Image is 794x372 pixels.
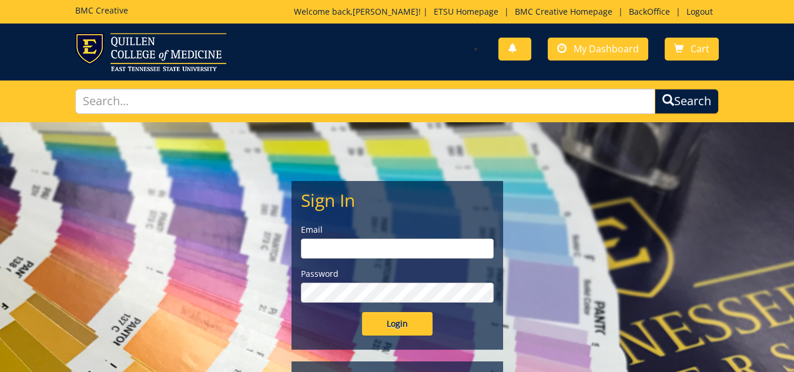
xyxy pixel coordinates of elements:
[75,33,226,71] img: ETSU logo
[294,6,719,18] p: Welcome back, ! | | | |
[301,190,494,210] h2: Sign In
[681,6,719,17] a: Logout
[301,268,494,280] label: Password
[301,224,494,236] label: Email
[655,89,719,114] button: Search
[428,6,504,17] a: ETSU Homepage
[665,38,719,61] a: Cart
[75,6,128,15] h5: BMC Creative
[75,89,656,114] input: Search...
[691,42,709,55] span: Cart
[623,6,676,17] a: BackOffice
[509,6,618,17] a: BMC Creative Homepage
[362,312,433,336] input: Login
[548,38,648,61] a: My Dashboard
[574,42,639,55] span: My Dashboard
[353,6,418,17] a: [PERSON_NAME]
